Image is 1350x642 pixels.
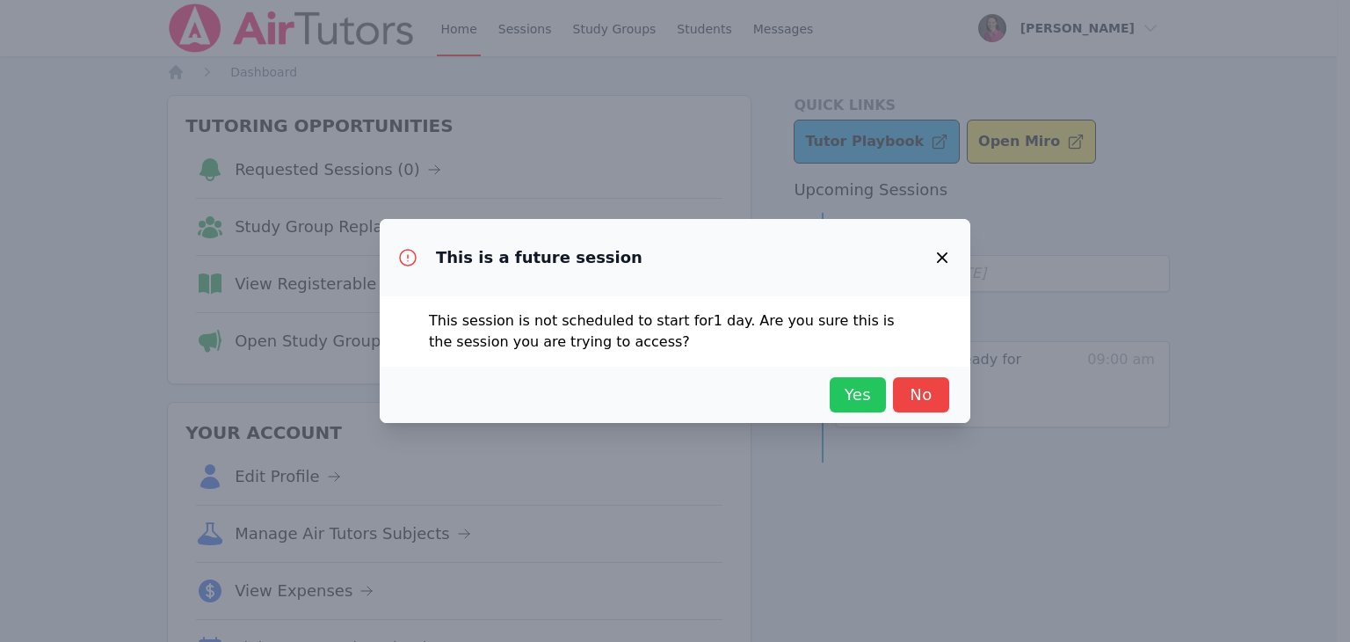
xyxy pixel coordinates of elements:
p: This session is not scheduled to start for 1 day . Are you sure this is the session you are tryin... [429,310,921,353]
button: No [893,377,949,412]
button: Yes [830,377,886,412]
span: No [902,383,940,407]
span: Yes [838,383,877,407]
h3: This is a future session [436,247,642,268]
